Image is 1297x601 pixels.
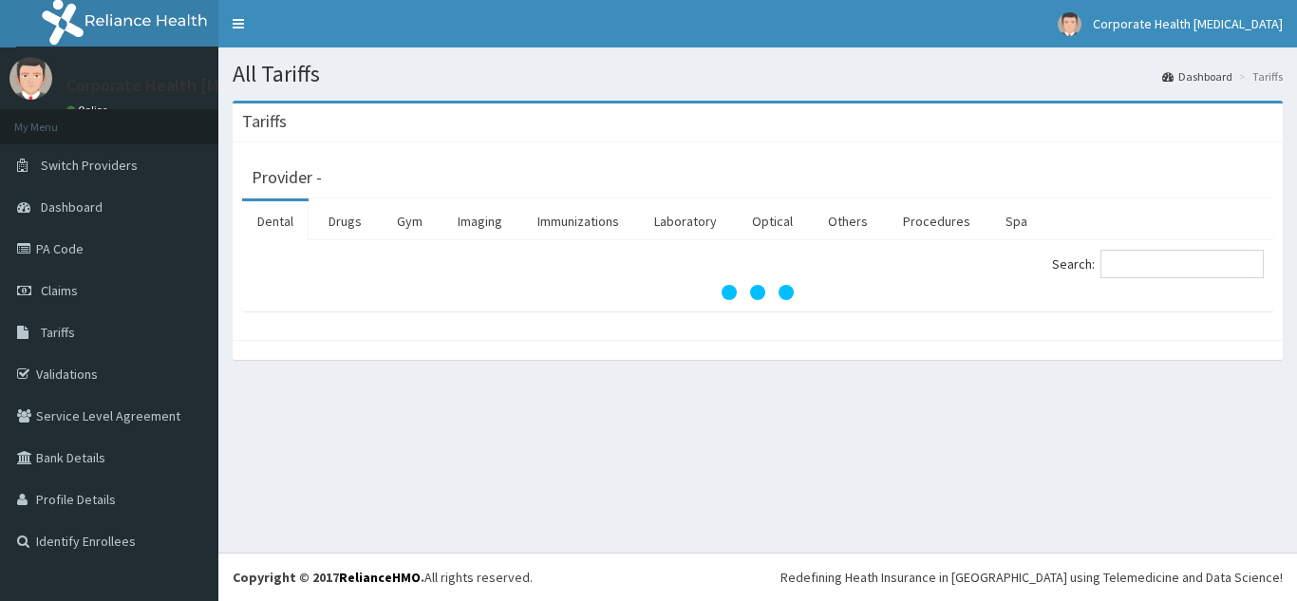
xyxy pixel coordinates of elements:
[41,324,75,341] span: Tariffs
[990,201,1043,241] a: Spa
[1052,250,1264,278] label: Search:
[339,569,421,586] a: RelianceHMO
[313,201,377,241] a: Drugs
[218,553,1297,601] footer: All rights reserved.
[252,169,322,186] h3: Provider -
[66,77,325,94] p: Corporate Health [MEDICAL_DATA]
[813,201,883,241] a: Others
[1093,15,1283,32] span: Corporate Health [MEDICAL_DATA]
[66,103,112,117] a: Online
[720,254,796,330] svg: audio-loading
[41,157,138,174] span: Switch Providers
[888,201,986,241] a: Procedures
[522,201,634,241] a: Immunizations
[1058,12,1081,36] img: User Image
[41,282,78,299] span: Claims
[1234,68,1283,85] li: Tariffs
[382,201,438,241] a: Gym
[242,113,287,130] h3: Tariffs
[1162,68,1232,85] a: Dashboard
[242,201,309,241] a: Dental
[737,201,808,241] a: Optical
[639,201,732,241] a: Laboratory
[9,57,52,100] img: User Image
[1100,250,1264,278] input: Search:
[233,569,424,586] strong: Copyright © 2017 .
[442,201,517,241] a: Imaging
[233,62,1283,86] h1: All Tariffs
[41,198,103,216] span: Dashboard
[780,568,1283,587] div: Redefining Heath Insurance in [GEOGRAPHIC_DATA] using Telemedicine and Data Science!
